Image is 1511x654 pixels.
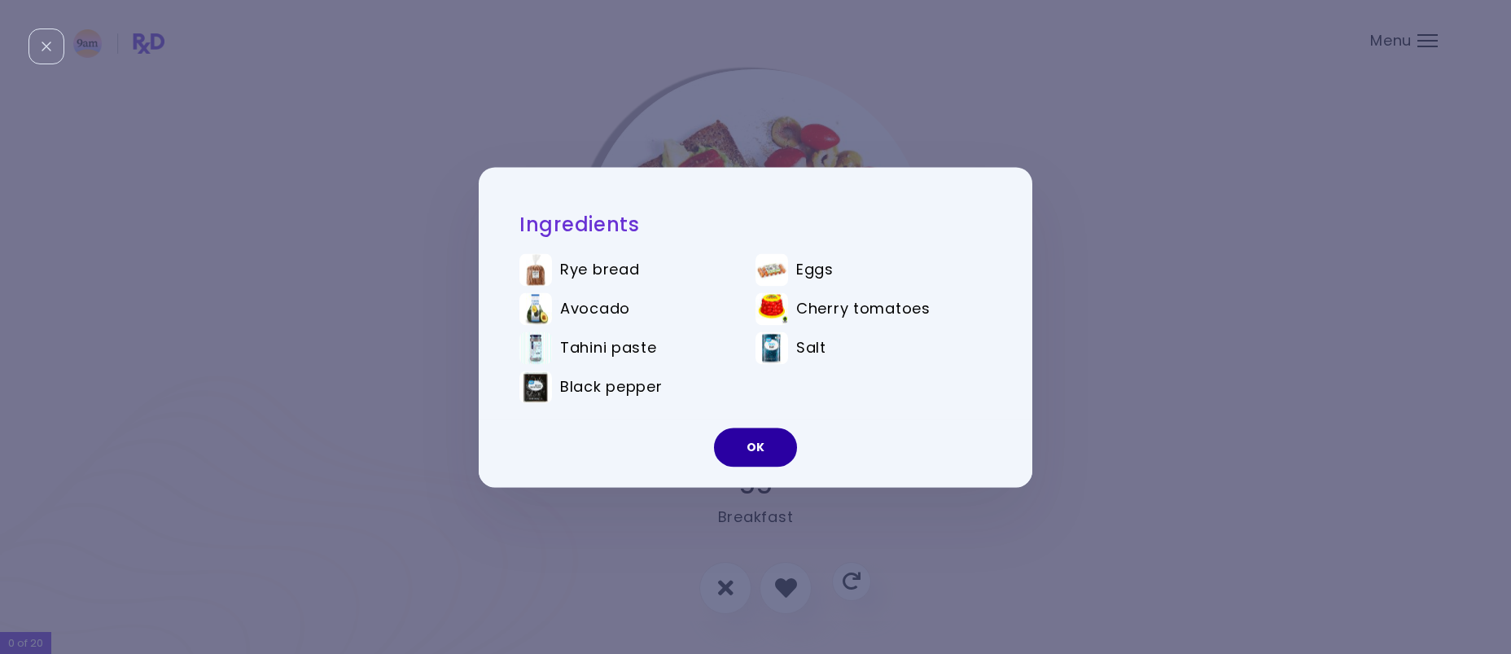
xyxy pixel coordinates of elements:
span: Tahini paste [560,339,657,357]
span: Eggs [796,261,834,279]
span: Cherry tomatoes [796,300,931,318]
button: OK [714,428,797,467]
span: Avocado [560,300,630,318]
div: Close [28,29,64,64]
span: Black pepper [560,378,663,396]
span: Rye bread [560,261,639,279]
h2: Ingredients [519,212,992,237]
span: Salt [796,339,826,357]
